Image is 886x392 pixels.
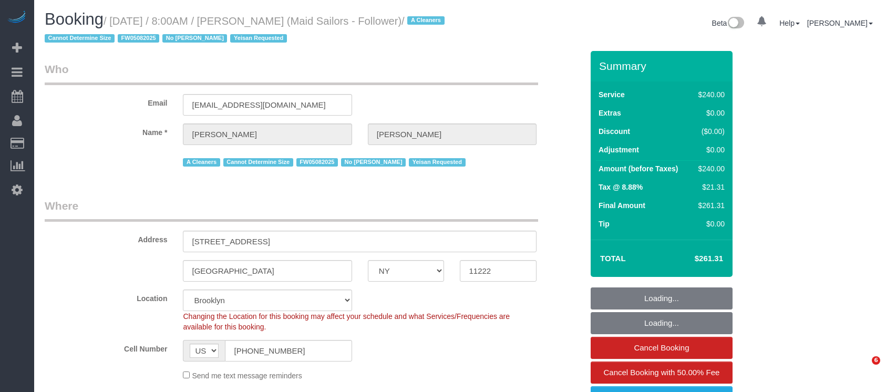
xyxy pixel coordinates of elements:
small: / [DATE] / 8:00AM / [PERSON_NAME] (Maid Sailors - Follower) [45,15,448,45]
span: Cannot Determine Size [45,34,115,43]
label: Tip [599,219,610,229]
a: Cancel Booking [591,337,733,359]
span: Yeisan Requested [230,34,286,43]
div: $21.31 [694,182,725,192]
h4: $261.31 [663,254,723,263]
h3: Summary [599,60,727,72]
span: Changing the Location for this booking may affect your schedule and what Services/Frequencies are... [183,312,510,331]
a: [PERSON_NAME] [807,19,873,27]
label: Email [37,94,175,108]
legend: Who [45,61,538,85]
span: Cancel Booking with 50.00% Fee [604,368,720,377]
label: Address [37,231,175,245]
legend: Where [45,198,538,222]
label: Adjustment [599,145,639,155]
a: Cancel Booking with 50.00% Fee [591,362,733,384]
div: $261.31 [694,200,725,211]
div: $240.00 [694,89,725,100]
label: Final Amount [599,200,645,211]
input: Last Name [368,123,537,145]
div: $0.00 [694,108,725,118]
a: Beta [712,19,745,27]
iframe: Intercom live chat [850,356,875,381]
img: New interface [727,17,744,30]
label: Extras [599,108,621,118]
img: Automaid Logo [6,11,27,25]
span: Send me text message reminders [192,372,302,380]
span: Yeisan Requested [409,158,465,167]
input: First Name [183,123,352,145]
span: No [PERSON_NAME] [162,34,227,43]
strong: Total [600,254,626,263]
span: No [PERSON_NAME] [341,158,406,167]
label: Location [37,290,175,304]
input: City [183,260,352,282]
div: ($0.00) [694,126,725,137]
span: 6 [872,356,880,365]
span: A Cleaners [183,158,220,167]
span: FW05082025 [296,158,338,167]
input: Zip Code [460,260,537,282]
a: Help [779,19,800,27]
label: Discount [599,126,630,137]
div: $0.00 [694,219,725,229]
span: Booking [45,10,104,28]
label: Name * [37,123,175,138]
div: $0.00 [694,145,725,155]
span: Cannot Determine Size [223,158,293,167]
input: Cell Number [225,340,352,362]
label: Amount (before Taxes) [599,163,678,174]
label: Cell Number [37,340,175,354]
label: Tax @ 8.88% [599,182,643,192]
div: $240.00 [694,163,725,174]
span: A Cleaners [407,16,444,25]
span: FW05082025 [118,34,159,43]
label: Service [599,89,625,100]
input: Email [183,94,352,116]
